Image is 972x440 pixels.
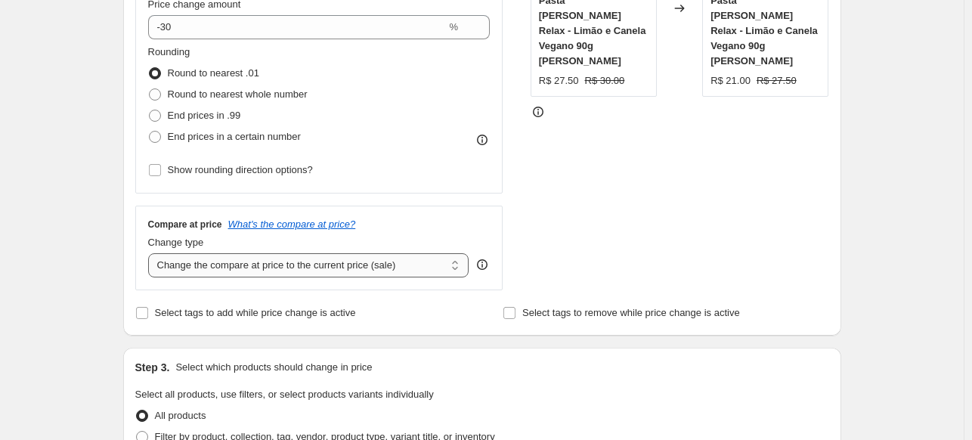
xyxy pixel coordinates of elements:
div: help [475,257,490,272]
span: Select tags to remove while price change is active [522,307,740,318]
span: Select all products, use filters, or select products variants individually [135,389,434,400]
span: Round to nearest .01 [168,67,259,79]
span: All products [155,410,206,421]
strike: R$ 27.50 [757,73,797,88]
span: Round to nearest whole number [168,88,308,100]
button: What's the compare at price? [228,218,356,230]
div: R$ 27.50 [539,73,579,88]
strike: R$ 30.00 [585,73,625,88]
span: % [449,21,458,33]
div: R$ 21.00 [710,73,751,88]
h2: Step 3. [135,360,170,375]
span: End prices in a certain number [168,131,301,142]
span: End prices in .99 [168,110,241,121]
span: Select tags to add while price change is active [155,307,356,318]
span: Rounding [148,46,190,57]
span: Change type [148,237,204,248]
p: Select which products should change in price [175,360,372,375]
input: -20 [148,15,447,39]
h3: Compare at price [148,218,222,231]
span: Show rounding direction options? [168,164,313,175]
